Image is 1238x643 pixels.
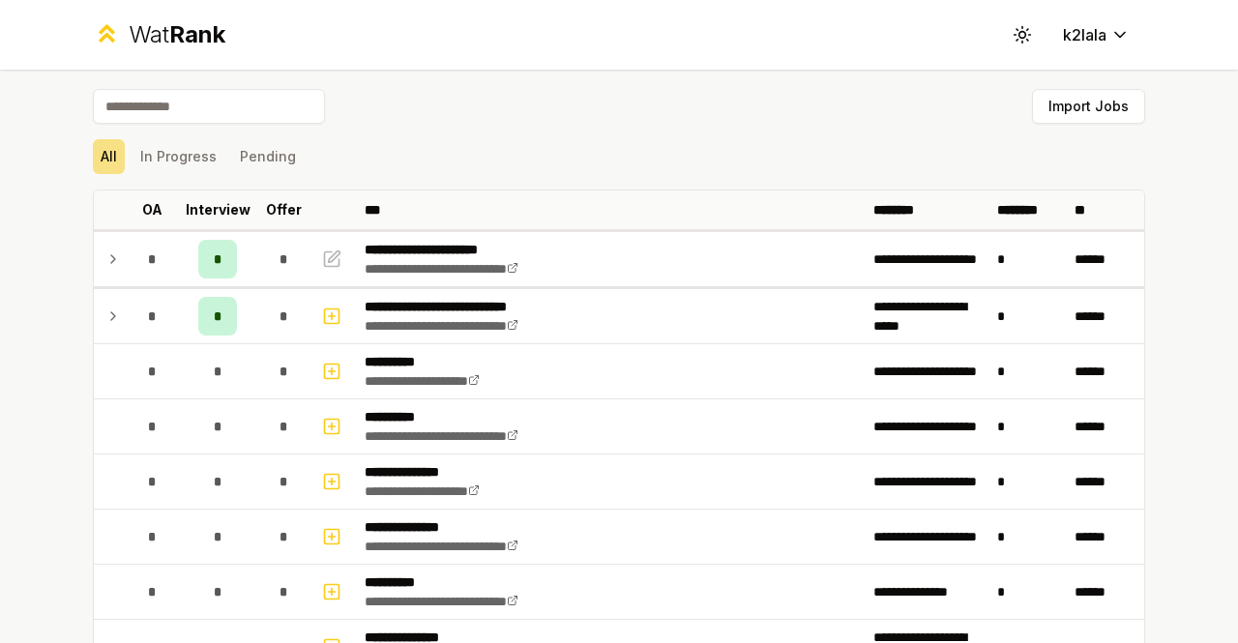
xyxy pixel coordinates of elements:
span: k2lala [1063,23,1106,46]
span: Rank [169,20,225,48]
button: Import Jobs [1032,89,1145,124]
p: Offer [266,200,302,219]
button: Pending [232,139,304,174]
div: Wat [129,19,225,50]
p: Interview [186,200,251,219]
button: In Progress [133,139,224,174]
button: All [93,139,125,174]
p: OA [142,200,162,219]
a: WatRank [93,19,225,50]
button: k2lala [1047,17,1145,52]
